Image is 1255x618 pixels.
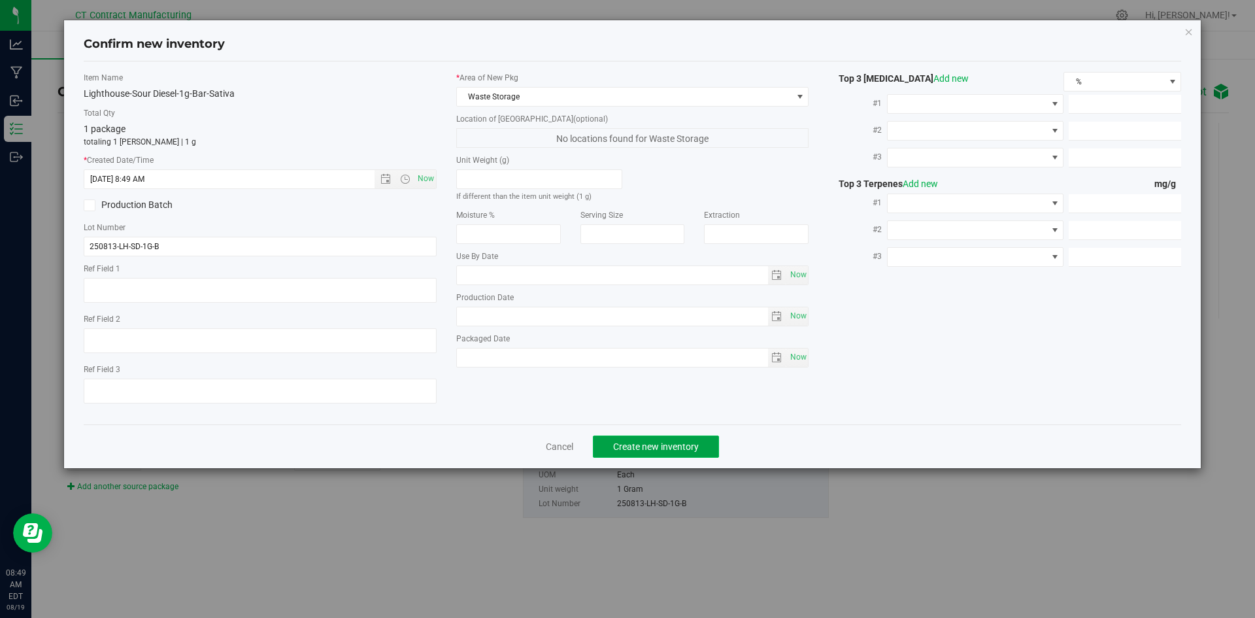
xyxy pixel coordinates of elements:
span: Open the date view [375,174,397,184]
span: No locations found for Waste Storage [456,128,809,148]
span: NO DATA FOUND [887,220,1063,240]
span: Waste Storage [457,88,792,106]
span: 1 package [84,124,125,134]
label: Location of [GEOGRAPHIC_DATA] [456,113,809,125]
label: Use By Date [456,250,809,262]
label: Unit Weight (g) [456,154,623,166]
label: Item Name [84,72,437,84]
span: NO DATA FOUND [887,247,1063,267]
span: select [786,266,808,284]
label: #2 [828,218,887,241]
label: #1 [828,92,887,115]
span: select [768,307,787,326]
label: Production Batch [84,198,250,212]
label: #1 [828,191,887,215]
label: Ref Field 1 [84,263,437,275]
label: #3 [828,245,887,268]
label: Lot Number [84,222,437,233]
label: Total Qty [84,107,437,119]
span: select [786,349,808,367]
label: Ref Field 2 [84,313,437,325]
label: Extraction [704,209,809,221]
a: Add new [903,179,938,189]
label: Moisture % [456,209,561,221]
h4: Confirm new inventory [84,36,225,53]
span: NO DATA FOUND [887,148,1063,167]
label: Area of New Pkg [456,72,809,84]
span: Create new inventory [613,441,699,452]
label: #2 [828,118,887,142]
span: NO DATA FOUND [887,121,1063,141]
button: Create new inventory [593,436,719,458]
span: select [768,349,787,367]
span: Set Current date [787,307,809,326]
span: Top 3 Terpenes [828,179,938,189]
span: Open the time view [393,174,416,184]
label: Packaged Date [456,333,809,345]
span: mg/g [1154,179,1181,189]
span: % [1064,73,1164,91]
span: Set Current date [787,266,809,284]
small: If different than the item unit weight (1 g) [456,192,592,201]
iframe: Resource center [13,513,52,553]
span: NO DATA FOUND [887,194,1063,213]
p: totaling 1 [PERSON_NAME] | 1 g [84,136,437,148]
a: Add new [933,73,969,84]
label: Created Date/Time [84,154,437,166]
span: select [768,266,787,284]
label: Ref Field 3 [84,364,437,375]
label: #3 [828,145,887,169]
span: NO DATA FOUND [887,94,1063,114]
a: Cancel [546,440,573,453]
div: Lighthouse-Sour Diesel-1g-Bar-Sativa [84,87,437,101]
label: Serving Size [580,209,685,221]
span: Set Current date [414,169,437,188]
span: Top 3 [MEDICAL_DATA] [828,73,969,84]
span: (optional) [573,114,608,124]
label: Production Date [456,292,809,303]
span: select [786,307,808,326]
span: Set Current date [787,348,809,367]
